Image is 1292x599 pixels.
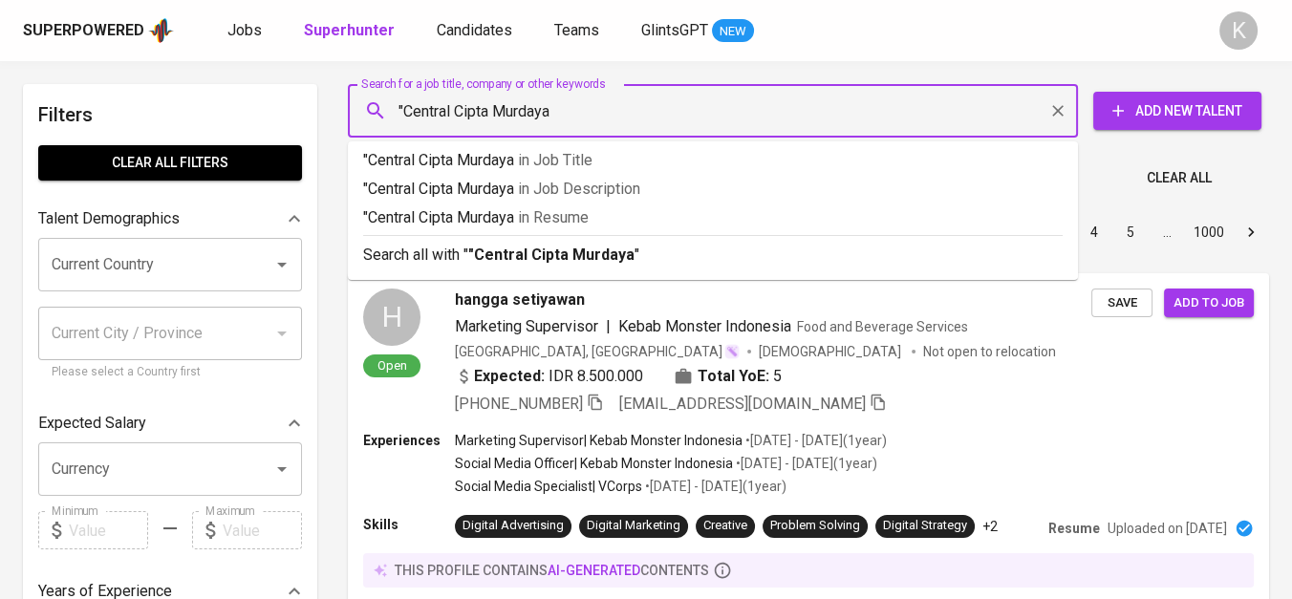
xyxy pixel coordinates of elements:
[227,19,266,43] a: Jobs
[1174,292,1244,314] span: Add to job
[1109,99,1246,123] span: Add New Talent
[931,217,1269,247] nav: pagination navigation
[227,21,262,39] span: Jobs
[455,431,743,450] p: Marketing Supervisor | Kebab Monster Indonesia
[38,145,302,181] button: Clear All filters
[797,319,968,334] span: Food and Beverage Services
[363,206,1063,229] p: "Central Cipta Murdaya
[619,395,866,413] span: [EMAIL_ADDRESS][DOMAIN_NAME]
[38,99,302,130] h6: Filters
[733,454,877,473] p: • [DATE] - [DATE] ( 1 year )
[363,431,455,450] p: Experiences
[269,456,295,482] button: Open
[455,477,642,496] p: Social Media Specialist | VCorps
[52,363,289,382] p: Please select a Country first
[606,315,611,338] span: |
[703,517,747,535] div: Creative
[1048,519,1100,538] p: Resume
[759,342,904,361] span: [DEMOGRAPHIC_DATA]
[455,342,740,361] div: [GEOGRAPHIC_DATA], [GEOGRAPHIC_DATA]
[1147,166,1212,190] span: Clear All
[698,365,769,388] b: Total YoE:
[1164,289,1254,318] button: Add to job
[642,477,786,496] p: • [DATE] - [DATE] ( 1 year )
[474,365,545,388] b: Expected:
[363,515,455,534] p: Skills
[395,561,709,580] p: this profile contains contents
[23,16,174,45] a: Superpoweredapp logo
[23,20,144,42] div: Superpowered
[455,317,598,335] span: Marketing Supervisor
[455,289,585,311] span: hangga setiyawan
[518,151,592,169] span: in Job Title
[363,178,1063,201] p: "Central Cipta Murdaya
[148,16,174,45] img: app logo
[1152,223,1182,242] div: …
[304,19,398,43] a: Superhunter
[587,517,680,535] div: Digital Marketing
[1108,519,1227,538] p: Uploaded on [DATE]
[1219,11,1258,50] div: K
[223,511,302,549] input: Value
[770,517,860,535] div: Problem Solving
[304,21,395,39] b: Superhunter
[1091,289,1152,318] button: Save
[712,22,754,41] span: NEW
[518,208,589,226] span: in Resume
[518,180,640,198] span: in Job Description
[743,431,887,450] p: • [DATE] - [DATE] ( 1 year )
[269,251,295,278] button: Open
[641,21,708,39] span: GlintsGPT
[548,563,640,578] span: AI-generated
[455,395,583,413] span: [PHONE_NUMBER]
[363,244,1063,267] p: Search all with " "
[38,207,180,230] p: Talent Demographics
[1236,217,1266,247] button: Go to next page
[554,21,599,39] span: Teams
[455,365,643,388] div: IDR 8.500.000
[38,404,302,442] div: Expected Salary
[641,19,754,43] a: GlintsGPT NEW
[883,517,967,535] div: Digital Strategy
[69,511,148,549] input: Value
[455,454,733,473] p: Social Media Officer | Kebab Monster Indonesia
[773,365,782,388] span: 5
[1079,217,1109,247] button: Go to page 4
[54,151,287,175] span: Clear All filters
[1139,160,1219,196] button: Clear All
[437,19,516,43] a: Candidates
[363,149,1063,172] p: "Central Cipta Murdaya
[618,317,791,335] span: Kebab Monster Indonesia
[38,412,146,435] p: Expected Salary
[1093,92,1261,130] button: Add New Talent
[1101,292,1143,314] span: Save
[1044,97,1071,124] button: Clear
[554,19,603,43] a: Teams
[370,357,415,374] span: Open
[437,21,512,39] span: Candidates
[1115,217,1146,247] button: Go to page 5
[923,342,1056,361] p: Not open to relocation
[463,517,564,535] div: Digital Advertising
[363,289,420,346] div: H
[724,344,740,359] img: magic_wand.svg
[38,200,302,238] div: Talent Demographics
[1188,217,1230,247] button: Go to page 1000
[982,517,998,536] p: +2
[468,246,635,264] b: "Central Cipta Murdaya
